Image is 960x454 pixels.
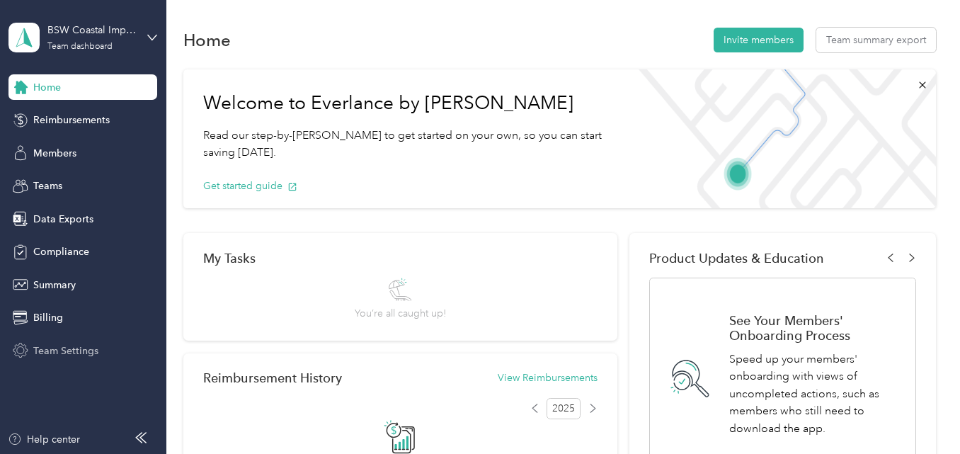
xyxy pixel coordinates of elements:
span: Data Exports [33,212,93,227]
span: Team Settings [33,344,98,358]
span: Billing [33,310,63,325]
button: View Reimbursements [498,370,598,385]
h1: See Your Members' Onboarding Process [729,313,900,343]
span: Home [33,80,61,95]
span: Teams [33,178,62,193]
button: Help center [8,432,80,447]
span: 2025 [547,398,581,419]
button: Get started guide [203,178,297,193]
p: Read our step-by-[PERSON_NAME] to get started on your own, so you can start saving [DATE]. [203,127,607,161]
span: Summary [33,278,76,293]
span: You’re all caught up! [355,306,446,321]
span: Members [33,146,76,161]
span: Reimbursements [33,113,110,127]
iframe: Everlance-gr Chat Button Frame [881,375,960,454]
img: Welcome to everlance [627,69,935,208]
span: Compliance [33,244,89,259]
div: My Tasks [203,251,597,266]
h2: Reimbursement History [203,370,342,385]
div: BSW Coastal Improvements, LLC [47,23,136,38]
h1: Home [183,33,231,47]
button: Invite members [714,28,804,52]
div: Team dashboard [47,42,113,51]
h1: Welcome to Everlance by [PERSON_NAME] [203,92,607,115]
button: Team summary export [816,28,936,52]
span: Product Updates & Education [649,251,824,266]
p: Speed up your members' onboarding with views of uncompleted actions, such as members who still ne... [729,351,900,438]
